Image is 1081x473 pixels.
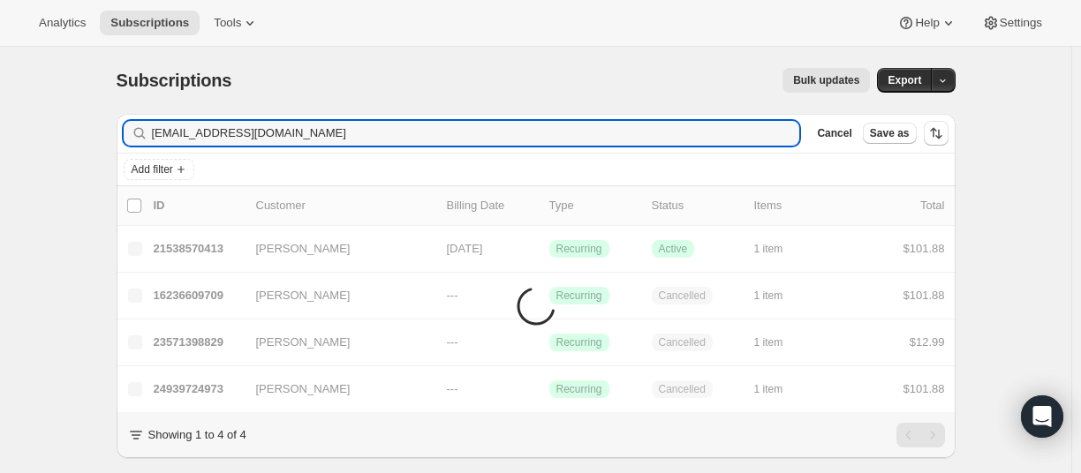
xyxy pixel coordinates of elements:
[1021,395,1063,438] div: Open Intercom Messenger
[887,11,967,35] button: Help
[117,71,232,90] span: Subscriptions
[877,68,932,93] button: Export
[924,121,949,146] button: Sort the results
[203,11,269,35] button: Tools
[810,123,858,144] button: Cancel
[971,11,1053,35] button: Settings
[124,159,194,180] button: Add filter
[28,11,96,35] button: Analytics
[863,123,917,144] button: Save as
[782,68,870,93] button: Bulk updates
[793,73,859,87] span: Bulk updates
[888,73,921,87] span: Export
[39,16,86,30] span: Analytics
[817,126,851,140] span: Cancel
[100,11,200,35] button: Subscriptions
[148,426,246,444] p: Showing 1 to 4 of 4
[132,162,173,176] span: Add filter
[214,16,241,30] span: Tools
[152,121,800,146] input: Filter subscribers
[915,16,939,30] span: Help
[870,126,910,140] span: Save as
[110,16,189,30] span: Subscriptions
[1000,16,1042,30] span: Settings
[896,423,945,447] nav: Pagination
